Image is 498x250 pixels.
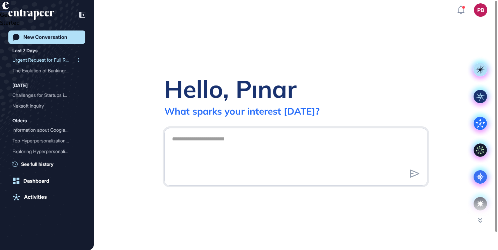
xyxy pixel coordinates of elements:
div: Urgent Request for Full Report on Ecosystem Creation Between Banks, Startups, and Corporates [12,55,81,65]
span: See full history [21,161,54,168]
div: Last 7 Days [12,47,37,55]
div: The Evolution of Banking:... [12,65,76,76]
div: New Conversation [23,34,67,40]
div: Information about Google and its related entities [12,125,81,135]
div: [DATE] [12,81,28,89]
div: Olders [12,117,27,125]
div: Activities [24,194,47,200]
div: Hello, Pınar [164,74,297,104]
div: Dashboard [23,178,49,184]
div: The Evolution of Banking: Strategies for Banks to Foster Ecosystems between Corporates and Startups [12,65,81,76]
div: Neksoft Inquiry [12,101,76,111]
a: Activities [8,190,85,204]
div: Top Hyperpersonalization ... [12,135,76,146]
div: Exploring Hyperpersonalization in Banking [12,146,81,157]
a: See full history [12,161,85,168]
div: entrapeer-logo [8,9,54,20]
div: Urgent Request for Full R... [12,55,76,65]
div: Top Hyperpersonalization Use Cases in Banking [12,135,81,146]
div: Exploring Hyperpersonaliz... [12,146,76,157]
a: New Conversation [8,30,85,44]
div: Challenges for Startups in Connecting with Corporates [12,90,81,101]
div: Challenges for Startups i... [12,90,76,101]
div: Information about Google ... [12,125,76,135]
div: Neksoft Inquiry [12,101,81,111]
a: Dashboard [8,174,85,188]
div: What sparks your interest [DATE]? [164,105,320,117]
